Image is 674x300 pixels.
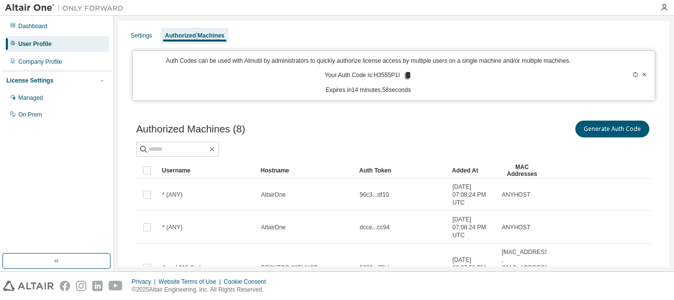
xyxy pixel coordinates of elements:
div: Username [162,163,253,178]
img: instagram.svg [76,281,86,291]
div: Added At [452,163,493,178]
span: dcce...cc94 [360,223,390,231]
span: [MAC_ADDRESS] , [MAC_ADDRESS] , [MAC_ADDRESS] [502,248,550,288]
span: * (ANY) [162,191,183,199]
div: User Profile [18,40,51,48]
img: altair_logo.svg [3,281,54,291]
div: Managed [18,94,43,102]
div: Dashboard [18,22,47,30]
span: [DATE] 02:27:50 PM UTC [452,256,493,280]
span: AcerA315-Ssd [162,264,200,272]
span: [DATE] 07:08:24 PM UTC [452,183,493,207]
span: ANYHOST [502,191,530,199]
span: AltairOne [261,223,286,231]
div: Website Terms of Use [158,278,224,286]
div: Hostname [261,163,351,178]
p: Expires in 14 minutes, 58 seconds [139,86,598,94]
img: linkedin.svg [92,281,103,291]
div: Authorized Machines [165,32,225,40]
span: [DATE] 07:08:24 PM UTC [452,215,493,239]
p: Auth Codes can be used with Almutil by administrators to quickly authorize license access by mult... [139,57,598,65]
div: Privacy [132,278,158,286]
button: Generate Auth Code [575,121,649,137]
img: youtube.svg [109,281,123,291]
span: Authorized Machines (8) [136,124,245,135]
span: 96c3...df10 [360,191,389,199]
div: MAC Addresses [501,163,543,178]
img: facebook.svg [60,281,70,291]
span: AltairOne [261,191,286,199]
div: On Prem [18,111,42,119]
span: ANYHOST [502,223,530,231]
div: License Settings [6,77,53,85]
p: Your Auth Code is: H3555P1I [325,71,412,80]
span: 5386...72bb [360,264,391,272]
div: Settings [131,32,152,40]
span: DESKTOP-98EHKSP [261,264,318,272]
div: Cookie Consent [224,278,271,286]
div: Company Profile [18,58,62,66]
div: Auth Token [359,163,444,178]
p: © 2025 Altair Engineering, Inc. All Rights Reserved. [132,286,272,294]
span: * (ANY) [162,223,183,231]
img: Altair One [5,3,128,13]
